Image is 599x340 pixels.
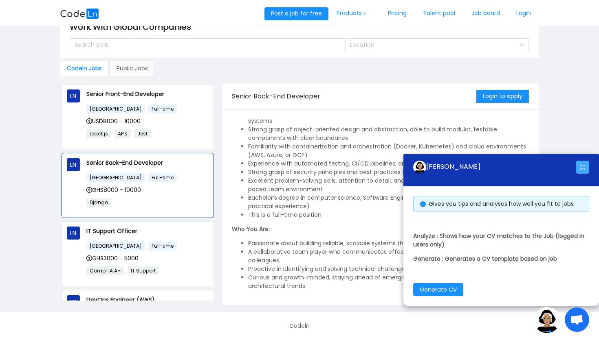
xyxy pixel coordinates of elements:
li: Proactive in identifying and solving technical challenges before they impact users [248,265,529,273]
li: Curious and growth-minded, staying ahead of emerging back-end technologies and architectural trends [248,273,529,290]
i: icon: down [362,11,367,15]
span: USD8000 - 10000 [86,117,141,125]
p: Senior Back-End Developer [86,158,209,167]
span: LN [70,227,76,240]
span: Work With Global Companies [70,20,196,33]
div: Location [350,41,515,49]
span: Gives you tips and analyses how well you fit to jobs [429,200,574,208]
div: [PERSON_NAME] [413,161,576,174]
li: Strong grasp of security principles and best practices for API and data protection [248,168,529,177]
span: [GEOGRAPHIC_DATA] [86,105,145,113]
div: Codeln Jobs [60,60,109,76]
button: Post a job for free [264,7,328,20]
p: Senior Front-End Developer [86,89,209,98]
i: icon: down [519,42,524,48]
li: A collaborative team player who communicates effectively with technical and non-technical colleagues [248,248,529,265]
span: APIs [115,129,131,138]
img: ground.ddcf5dcf.png [413,161,426,174]
span: LN [70,295,76,308]
span: Django [86,198,111,207]
span: CompTIA A+ [86,266,124,275]
span: react js [86,129,111,138]
p: IT Support Officer [86,227,209,235]
span: Full-time [148,105,177,113]
img: logobg.f302741d.svg [60,9,99,19]
div: Search Skills [75,41,333,49]
a: Post a job for free [264,9,328,17]
p: DevOps Engineer (AWS) [86,295,209,304]
span: [GEOGRAPHIC_DATA] [86,242,145,251]
span: Full-time [148,242,177,251]
button: icon: fullscreen-exit [576,161,589,174]
li: Passionate about building reliable, scalable systems that handle complex data and high traffic [248,239,529,248]
button: Generate CV [413,283,463,296]
div: Public Jobs [110,60,155,76]
span: LN [70,158,76,171]
span: Full-time [148,173,177,182]
strong: Who You Are: [232,225,270,233]
p: Generate : Generates a CV template based on job [413,255,589,263]
i: icon: dollar [86,255,92,261]
p: Analyze : Shows how your CV matches to the Job (logged in users only) [413,232,589,249]
li: Familiarity with containerization and orchestration (Docker, Kubernetes) and cloud environments (... [248,142,529,159]
span: Jest [134,129,151,138]
span: LN [70,89,76,102]
img: ground.ddcf5dcf.png [534,307,560,333]
i: icon: info-circle [420,201,426,207]
span: [GEOGRAPHIC_DATA] [86,173,145,182]
span: Senior Back-End Developer [232,92,320,101]
span: IT Support [128,266,159,275]
li: This is a full-time position [248,211,529,219]
i: icon: dollar [86,187,92,193]
button: Login to apply [476,90,529,103]
li: Experience with automated testing, CI/CD pipelines, and application monitoring tools [248,159,529,168]
i: icon: dollar [86,118,92,124]
div: Open chat [565,307,589,332]
span: GHS8000 - 10000 [86,186,141,194]
li: Excellent problem-solving skills, attention to detail, and ability to work independently or in a ... [248,177,529,194]
li: Bachelor’s degree in computer science, Software Engineering, or related field (or equivalent prac... [248,194,529,211]
li: Strong grasp of object-oriented design and abstraction, able to build modular, testable component... [248,125,529,142]
span: GHS3000 - 5000 [86,254,139,262]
